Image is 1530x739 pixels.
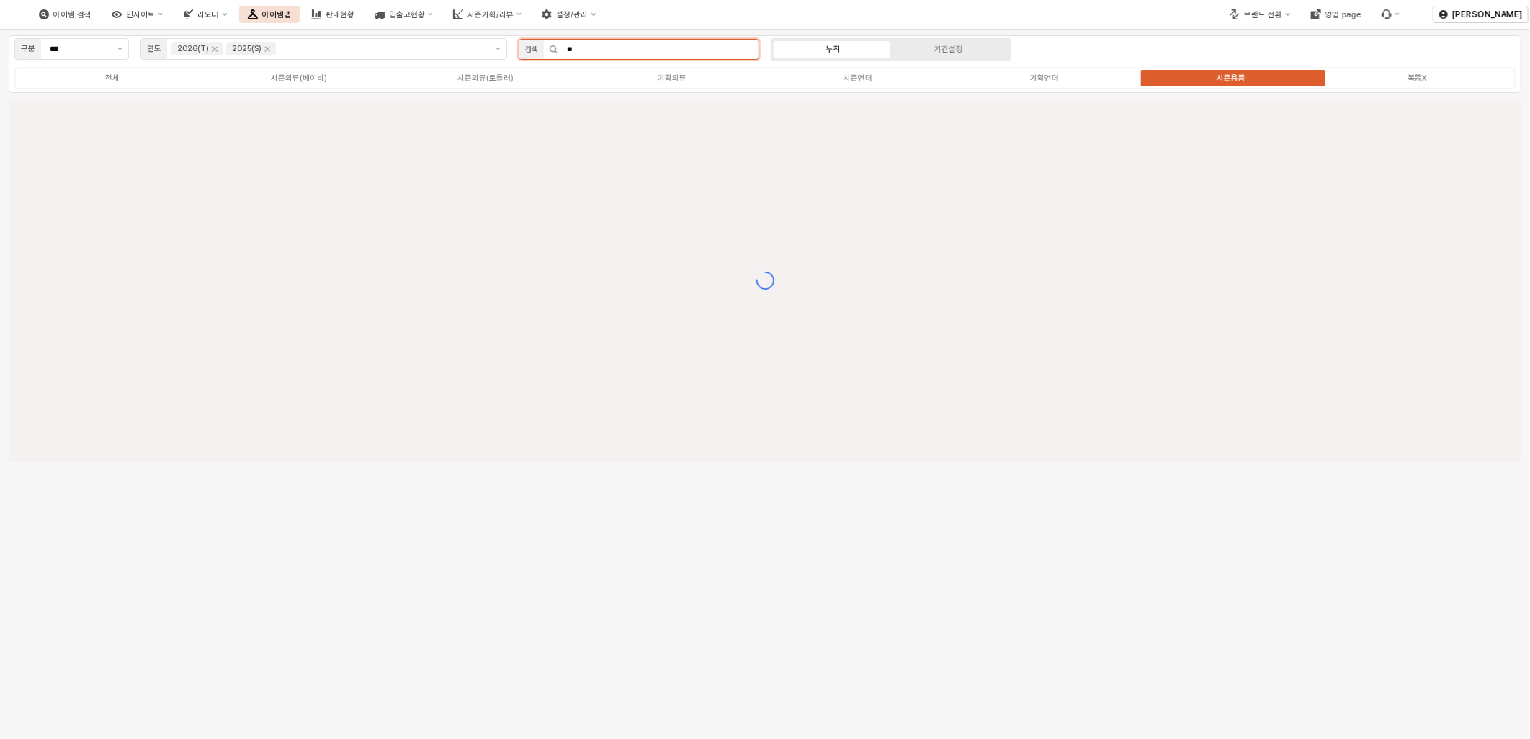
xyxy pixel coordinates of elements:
div: 버그 제보 및 기능 개선 요청 [1373,6,1408,23]
div: 전체 [105,73,120,83]
div: 리오더 [197,10,219,19]
div: 복종X [1408,73,1427,83]
div: 구분 [21,42,35,55]
label: 누적 [776,43,891,55]
div: Remove 2025(S) [264,46,270,52]
div: 시즌언더 [844,73,872,83]
div: 아이템 검색 [53,10,91,19]
button: 시즌기획/리뷰 [444,6,530,23]
button: 브랜드 전환 [1221,6,1299,23]
button: 아이템맵 [239,6,300,23]
button: 입출고현황 [366,6,442,23]
label: 시즌의류(베이비) [206,72,393,84]
div: 판매현황 [326,10,354,19]
label: 복종X [1324,72,1511,84]
div: 시즌의류(토들러) [457,73,514,83]
div: 기획의류 [658,73,686,83]
div: 설정/관리 [556,10,588,19]
div: 연도 [147,42,161,55]
div: 시즌기획/리뷰 [467,10,514,19]
div: 아이템맵 [262,10,291,19]
div: 2025(S) [232,42,261,55]
div: 인사이트 [126,10,155,19]
label: 기획의류 [578,72,765,84]
div: 기간설정 [934,45,963,54]
div: 검색 [525,43,538,55]
label: 기획언더 [952,72,1138,84]
div: 2026(T) [177,42,209,55]
div: 영업 page [1325,10,1361,19]
button: 설정/관리 [533,6,604,23]
div: 입출고현황 [389,10,425,19]
button: 판매현황 [303,6,363,23]
button: 제안 사항 표시 [490,39,506,59]
label: 시즌언더 [765,72,952,84]
div: Remove 2026(T) [212,46,218,52]
label: 시즌의류(토들러) [393,72,579,84]
label: 전체 [19,72,206,84]
label: 기간설정 [891,43,1006,55]
button: 영업 page [1302,6,1370,23]
button: [PERSON_NAME] [1433,6,1529,23]
div: 시즌의류(베이비) [271,73,327,83]
button: 리오더 [174,6,236,23]
div: 브랜드 전환 [1244,10,1282,19]
button: 인사이트 [103,6,171,23]
label: 시즌용품 [1138,72,1325,84]
div: 기획언더 [1030,73,1059,83]
button: 아이템 검색 [30,6,100,23]
button: 제안 사항 표시 [112,39,128,59]
div: 누적 [826,45,841,54]
div: 시즌용품 [1217,73,1245,83]
p: [PERSON_NAME] [1452,9,1522,20]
